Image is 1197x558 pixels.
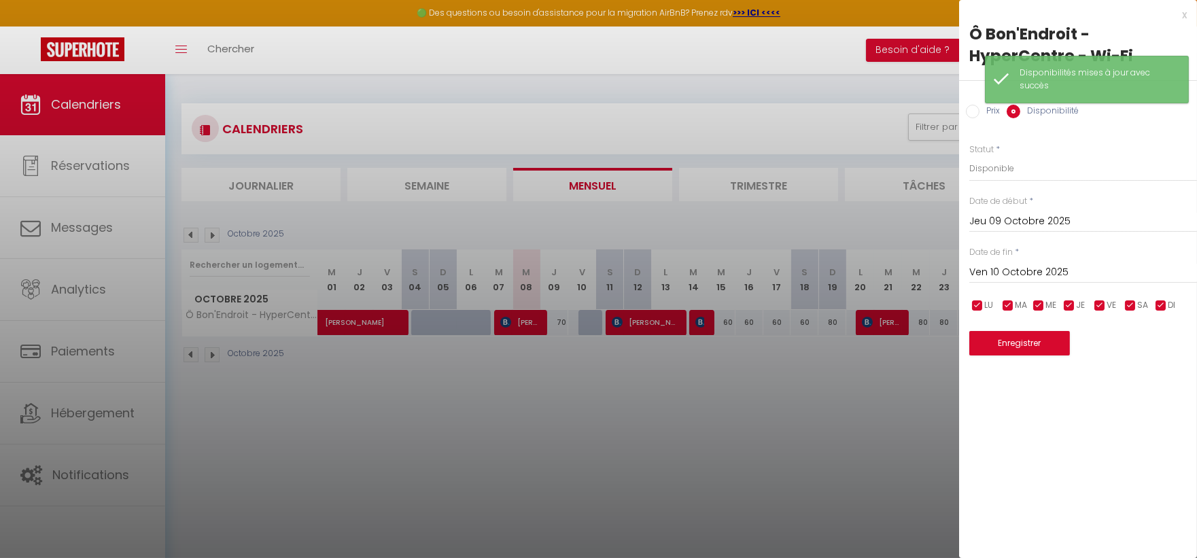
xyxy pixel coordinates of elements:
span: LU [984,299,993,312]
div: Disponibilités mises à jour avec succès [1020,67,1175,92]
button: Enregistrer [969,331,1070,355]
span: ME [1045,299,1056,312]
span: MA [1015,299,1027,312]
label: Statut [969,143,994,156]
div: x [959,7,1187,23]
span: DI [1168,299,1175,312]
label: Disponibilité [1020,105,1079,120]
div: Ô Bon'Endroit - HyperCentre - Wi-Fi [969,23,1187,67]
label: Date de début [969,195,1027,208]
span: VE [1107,299,1116,312]
label: Date de fin [969,246,1013,259]
label: Prix [979,105,1000,120]
span: SA [1137,299,1148,312]
span: JE [1076,299,1085,312]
